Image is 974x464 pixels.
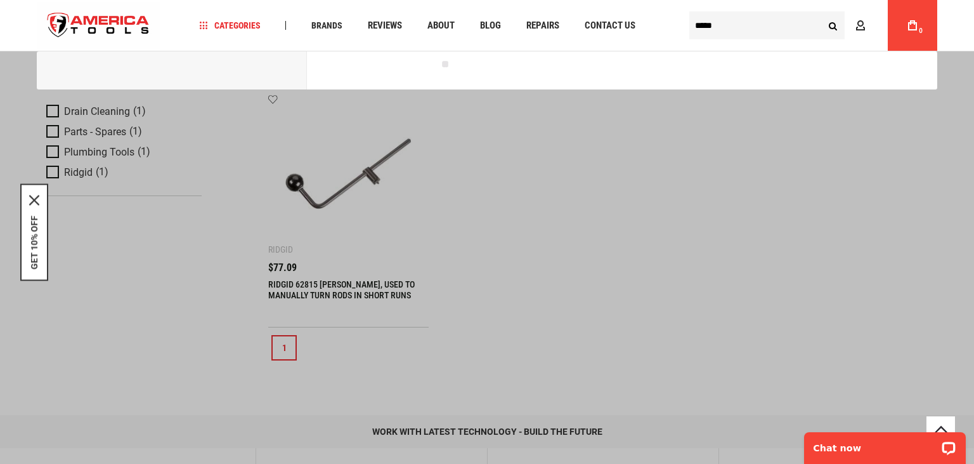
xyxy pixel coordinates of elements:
[474,17,507,34] a: Blog
[526,21,559,30] span: Repairs
[422,17,460,34] a: About
[37,2,160,50] img: America Tools
[29,215,39,269] button: GET 10% OFF
[585,21,635,30] span: Contact Us
[37,2,160,50] a: store logo
[311,21,342,30] span: Brands
[368,21,402,30] span: Reviews
[306,17,348,34] a: Brands
[821,13,845,37] button: Search
[362,17,408,34] a: Reviews
[29,195,39,205] svg: close icon
[194,17,266,34] a: Categories
[796,424,974,464] iframe: LiveChat chat widget
[579,17,641,34] a: Contact Us
[427,21,455,30] span: About
[480,21,501,30] span: Blog
[200,21,261,30] span: Categories
[29,195,39,205] button: Close
[521,17,565,34] a: Repairs
[919,27,923,34] span: 0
